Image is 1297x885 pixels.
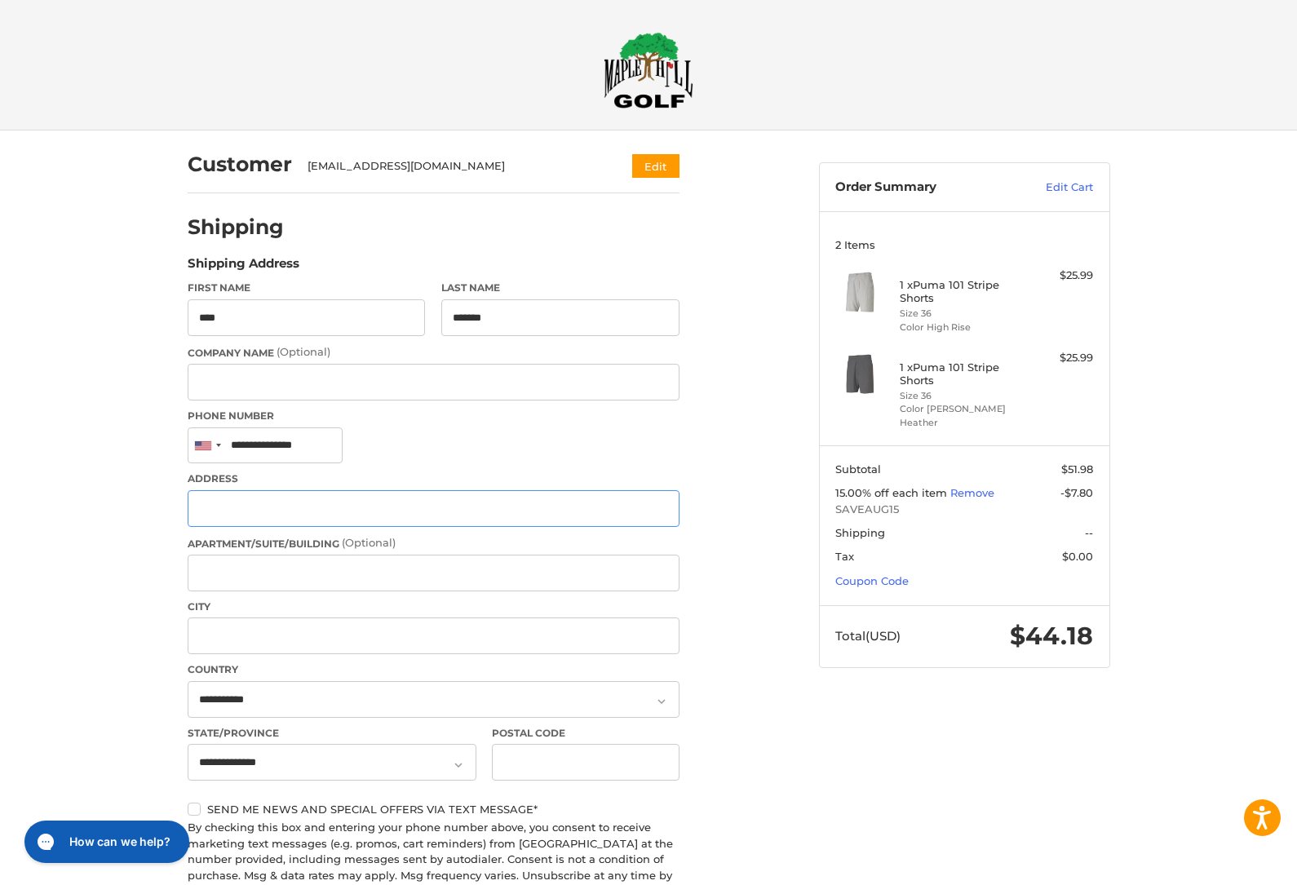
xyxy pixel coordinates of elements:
[188,344,679,361] label: Company Name
[188,215,284,240] h2: Shipping
[835,462,881,476] span: Subtotal
[632,154,679,178] button: Edit
[1011,179,1093,196] a: Edit Cart
[1029,350,1093,366] div: $25.99
[188,803,679,816] label: Send me news and special offers via text message*
[1162,841,1297,885] iframe: Google Customer Reviews
[188,600,679,614] label: City
[835,486,950,499] span: 15.00% off each item
[835,238,1093,251] h3: 2 Items
[835,179,1011,196] h3: Order Summary
[900,389,1025,403] li: Size 36
[188,152,292,177] h2: Customer
[188,535,679,551] label: Apartment/Suite/Building
[604,32,693,108] img: Maple Hill Golf
[308,158,600,175] div: [EMAIL_ADDRESS][DOMAIN_NAME]
[900,321,1025,334] li: Color High Rise
[900,307,1025,321] li: Size 36
[1062,550,1093,563] span: $0.00
[835,502,1093,518] span: SAVEAUG15
[342,536,396,549] small: (Optional)
[835,628,901,644] span: Total (USD)
[16,815,194,869] iframe: Gorgias live chat messenger
[277,345,330,358] small: (Optional)
[188,428,226,463] div: United States: +1
[900,402,1025,429] li: Color [PERSON_NAME] Heather
[1010,621,1093,651] span: $44.18
[492,726,679,741] label: Postal Code
[950,486,994,499] a: Remove
[900,278,1025,305] h4: 1 x Puma 101 Stripe Shorts
[900,361,1025,387] h4: 1 x Puma 101 Stripe Shorts
[835,574,909,587] a: Coupon Code
[188,726,476,741] label: State/Province
[1085,526,1093,539] span: --
[188,471,679,486] label: Address
[188,662,679,677] label: Country
[1061,462,1093,476] span: $51.98
[188,281,426,295] label: First Name
[1060,486,1093,499] span: -$7.80
[188,254,299,281] legend: Shipping Address
[835,550,854,563] span: Tax
[441,281,679,295] label: Last Name
[1029,268,1093,284] div: $25.99
[835,526,885,539] span: Shipping
[188,409,679,423] label: Phone Number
